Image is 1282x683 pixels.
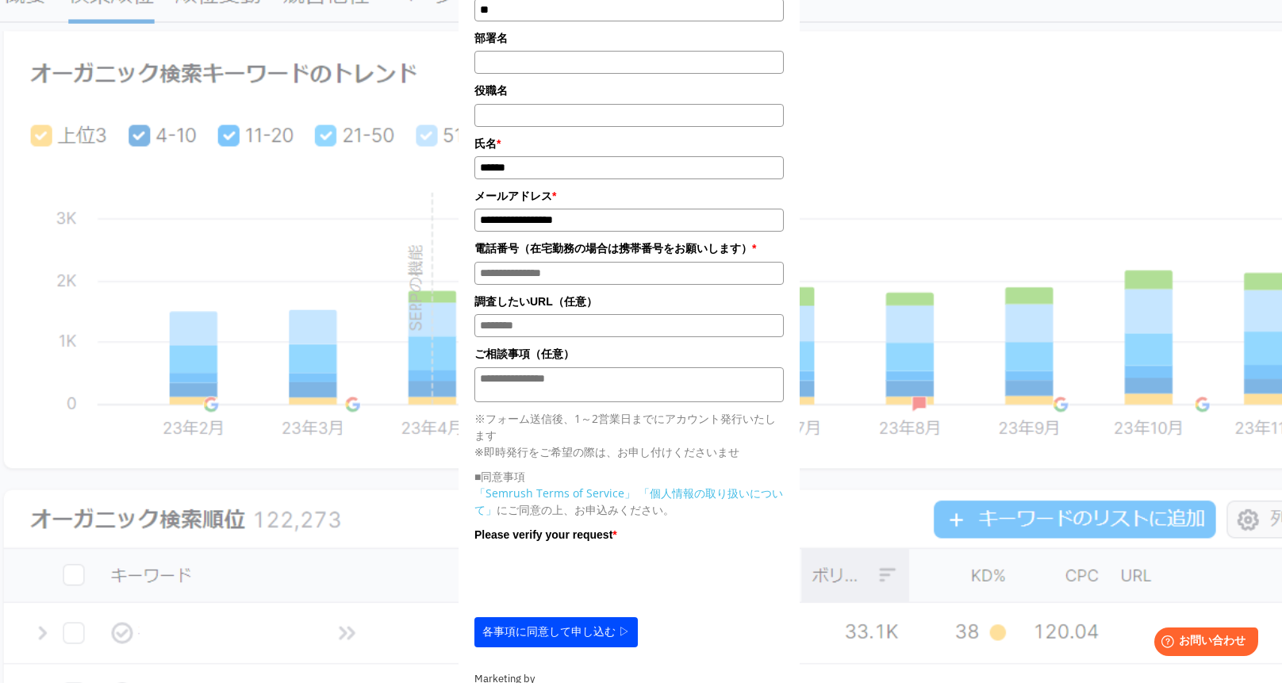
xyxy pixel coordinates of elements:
[474,410,784,460] p: ※フォーム送信後、1～2営業日までにアカウント発行いたします ※即時発行をご希望の際は、お申し付けくださいませ
[474,485,783,517] a: 「個人情報の取り扱いについて」
[474,29,784,47] label: 部署名
[474,547,716,609] iframe: reCAPTCHA
[474,485,784,518] p: にご同意の上、お申込みください。
[474,526,784,543] label: Please verify your request
[1141,621,1265,666] iframe: Help widget launcher
[474,240,784,257] label: 電話番号（在宅勤務の場合は携帯番号をお願いします）
[474,187,784,205] label: メールアドレス
[474,617,638,647] button: 各事項に同意して申し込む ▷
[474,82,784,99] label: 役職名
[474,135,784,152] label: 氏名
[474,345,784,363] label: ご相談事項（任意）
[474,293,784,310] label: 調査したいURL（任意）
[474,468,784,485] p: ■同意事項
[474,485,635,501] a: 「Semrush Terms of Service」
